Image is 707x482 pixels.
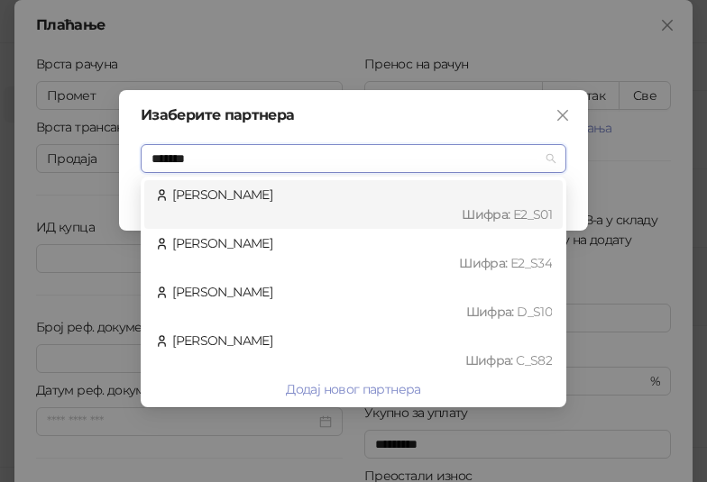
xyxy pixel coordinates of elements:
[155,185,552,224] div: [PERSON_NAME]
[141,108,566,123] div: Изаберите партнера
[155,282,552,322] div: [PERSON_NAME]
[466,304,518,320] span: Шифра :
[555,108,570,123] span: close
[516,352,552,368] span: C_S82
[462,206,513,223] span: Шифра :
[465,352,517,368] span: Шифра :
[459,255,510,271] span: Шифра :
[513,206,552,223] span: Е2_S01
[155,331,552,370] div: [PERSON_NAME]
[510,255,552,271] span: Е2_S34
[548,108,577,123] span: Close
[155,233,552,273] div: [PERSON_NAME]
[144,375,563,404] button: Додај новог партнера
[548,101,577,130] button: Close
[517,304,552,320] span: D_S10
